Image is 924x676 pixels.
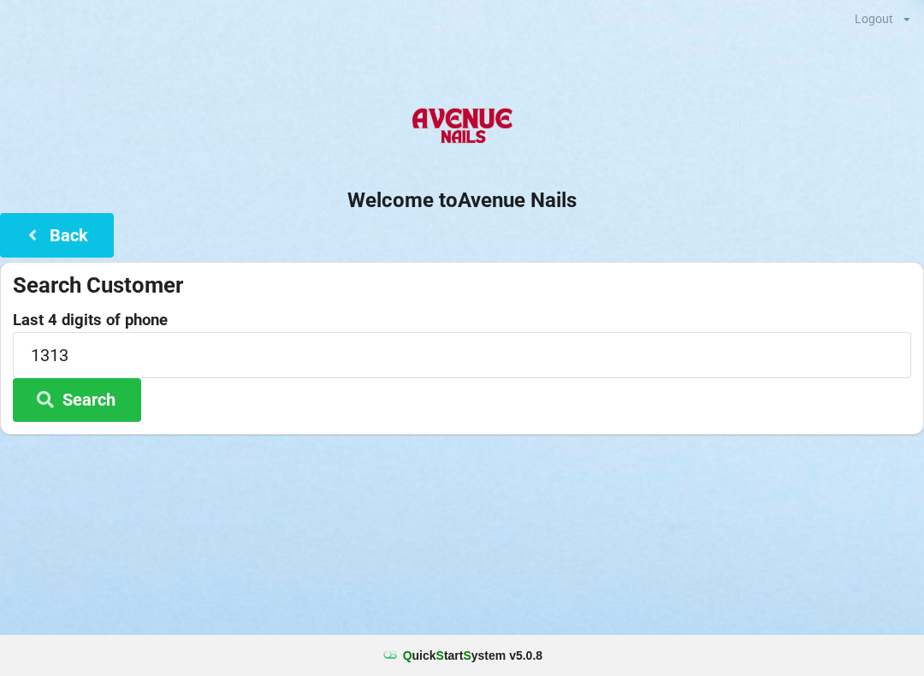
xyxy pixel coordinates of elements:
img: favicon.ico [382,647,399,664]
img: AvenueNails-Logo.png [405,93,518,162]
span: Q [403,649,412,662]
div: Search Customer [13,271,911,299]
label: Last 4 digits of phone [13,311,911,329]
div: Logout [855,13,893,25]
span: S [463,649,471,662]
input: 0000 [13,332,911,377]
button: Search [13,378,141,422]
b: uick tart ystem v 5.0.8 [403,647,542,664]
span: S [436,649,444,662]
